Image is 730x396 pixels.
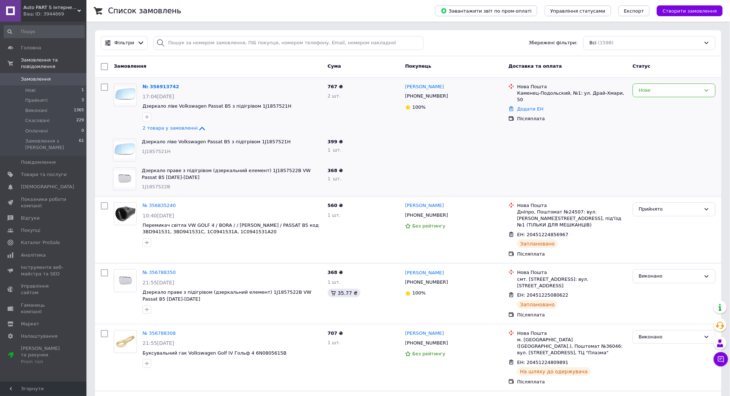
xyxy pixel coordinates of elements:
a: [PERSON_NAME] [405,202,444,209]
span: 1 шт. [328,176,341,181]
span: Без рейтингу [412,223,445,229]
button: Чат з покупцем [714,352,728,366]
div: Нова Пошта [517,269,627,276]
div: Нова Пошта [517,84,627,90]
span: 2 шт. [328,93,341,99]
img: Фото товару [114,87,136,103]
input: Пошук за номером замовлення, ПІБ покупця, номером телефону, Email, номером накладної [153,36,424,50]
span: Гаманець компанії [21,302,67,315]
a: Додати ЕН [517,106,543,112]
span: 399 ₴ [328,139,343,144]
span: Покупці [21,227,40,234]
span: Відгуки [21,215,40,221]
img: Фото товару [114,334,136,349]
span: Дзеркало ліве Volkswagen Passat B5 з підігрівом 1J1857521H [143,103,291,109]
img: Фото товару [114,273,136,289]
span: 10:40[DATE] [143,213,174,219]
a: Дзеркало праве з підігрівом (дзеркальний елемент) 1J1857522B VW Passat B5 [DATE]-[DATE] [142,168,311,180]
span: Замовлення та повідомлення [21,57,86,70]
a: № 356788308 [143,330,176,336]
span: Перемикач світла VW GOLF 4 / BORA / / [PERSON_NAME] / PASSAT B5 код 3BD941531, 3BD941531С, 1C0941... [143,222,319,235]
div: Ваш ID: 3944669 [23,11,86,17]
a: Фото товару [114,269,137,292]
span: 17:04[DATE] [143,94,174,99]
span: 1J1857522B [142,184,170,189]
img: Фото товару [113,171,136,187]
a: Фото товару [114,202,137,225]
span: Аuto PART S інтернет-магазин [23,4,77,11]
div: смт. [STREET_ADDRESS]: вул. [STREET_ADDRESS] [517,276,627,289]
div: На шляху до одержувача [517,367,591,376]
div: Прийнято [639,206,701,213]
img: Фото товару [114,206,136,222]
span: 1 шт. [328,147,341,153]
div: Нове [639,87,701,94]
span: 21:55[DATE] [143,280,174,285]
span: ЕН: 20451224856967 [517,232,568,237]
span: 767 ₴ [328,84,343,89]
div: Заплановано [517,239,558,248]
div: Післяплата [517,379,627,385]
span: Прийняті [25,97,48,104]
a: Буксувальний гак Volkswagen Golf ІV Гольф 4 6N0805615B [143,350,287,356]
span: Фільтри [115,40,134,46]
a: [PERSON_NAME] [405,330,444,337]
a: № 356788350 [143,270,176,275]
span: Замовлення з [PERSON_NAME] [25,138,79,151]
span: Налаштування [21,333,58,339]
span: ЕН: 20451224809891 [517,360,568,365]
span: 1 шт. [328,279,341,285]
span: Маркет [21,321,39,327]
button: Управління статусами [545,5,611,16]
span: Замовлення [21,76,51,82]
div: Каменец-Подольский, №1: ул. Драй-Хмари, 50 [517,90,627,103]
a: [PERSON_NAME] [405,84,444,90]
span: Нові [25,87,36,94]
span: 368 ₴ [328,168,343,173]
span: Товари та послуги [21,171,67,178]
span: Скасовані [25,117,50,124]
span: 1 шт. [328,212,341,218]
span: Інструменти веб-майстра та SEO [21,264,67,277]
span: 61 [79,138,84,151]
div: Prom топ [21,359,67,365]
span: Повідомлення [21,159,56,166]
span: 100% [412,104,426,110]
span: 1J1857521H [142,149,171,154]
span: Збережені фільтри: [529,40,578,46]
span: 1 шт. [328,340,341,345]
span: 100% [412,290,426,296]
span: 1365 [74,107,84,114]
div: [PHONE_NUMBER] [404,338,449,348]
div: Післяплата [517,312,627,318]
div: [PHONE_NUMBER] [404,211,449,220]
span: Оплачені [25,128,48,134]
span: 1 [81,87,84,94]
span: Управління статусами [550,8,605,14]
span: 229 [76,117,84,124]
a: Дзеркало праве з підігрівом (дзеркальний елемент) 1J1857522B VW Passat B5 [DATE]-[DATE] [143,289,312,302]
span: 0 [81,128,84,134]
button: Завантажити звіт по пром-оплаті [435,5,537,16]
a: Створити замовлення [650,8,723,13]
button: Створити замовлення [657,5,723,16]
div: Післяплата [517,251,627,257]
a: 2 товара у замовленні [143,125,206,131]
a: № 356835240 [143,203,176,208]
span: Покупець [405,63,431,69]
span: Статус [633,63,651,69]
span: Каталог ProSale [21,239,60,246]
span: (1598) [598,40,614,45]
span: Виконані [25,107,48,114]
span: 2 товара у замовленні [143,126,198,131]
span: Cума [328,63,341,69]
span: Доставка та оплата [509,63,562,69]
a: № 356913742 [143,84,179,89]
h1: Список замовлень [108,6,181,15]
div: 35.77 ₴ [328,289,360,297]
div: Нова Пошта [517,202,627,209]
span: [DEMOGRAPHIC_DATA] [21,184,74,190]
span: Експорт [624,8,644,14]
span: Показники роботи компанії [21,196,67,209]
span: 368 ₴ [328,270,343,275]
